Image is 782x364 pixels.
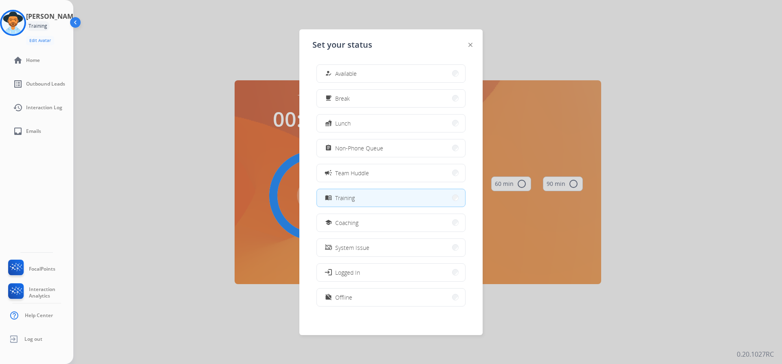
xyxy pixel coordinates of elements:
mat-icon: home [13,55,23,65]
span: Home [26,57,40,64]
mat-icon: login [324,268,332,276]
span: Lunch [335,119,351,128]
span: Interaction Log [26,104,62,111]
button: Lunch [317,115,465,132]
span: Logged In [335,268,360,277]
mat-icon: assignment [325,145,332,152]
button: Training [317,189,465,207]
a: FocalPoints [7,260,55,278]
span: Outbound Leads [26,81,65,87]
button: Non-Phone Queue [317,139,465,157]
button: Break [317,90,465,107]
img: avatar [2,11,24,34]
mat-icon: fastfood [325,120,332,127]
span: Log out [24,336,42,342]
span: FocalPoints [29,266,55,272]
span: Coaching [335,218,358,227]
a: Interaction Analytics [7,283,73,302]
span: Interaction Analytics [29,286,73,299]
mat-icon: work_off [325,294,332,301]
button: Coaching [317,214,465,232]
mat-icon: how_to_reg [325,70,332,77]
div: Training [26,21,50,31]
p: 0.20.1027RC [737,349,774,359]
span: Help Center [25,312,53,319]
button: Team Huddle [317,164,465,182]
button: Available [317,65,465,82]
mat-icon: school [325,219,332,226]
mat-icon: list_alt [13,79,23,89]
mat-icon: inbox [13,126,23,136]
span: Non-Phone Queue [335,144,383,152]
span: Break [335,94,350,103]
span: System Issue [335,243,369,252]
span: Offline [335,293,352,302]
h3: [PERSON_NAME] [26,11,79,21]
span: Set your status [312,39,372,51]
span: Team Huddle [335,169,369,177]
img: close-button [468,43,472,47]
button: System Issue [317,239,465,256]
mat-icon: menu_book [325,194,332,201]
mat-icon: history [13,103,23,113]
mat-icon: phonelink_off [325,244,332,251]
span: Available [335,69,357,78]
button: Logged In [317,264,465,281]
button: Offline [317,289,465,306]
mat-icon: free_breakfast [325,95,332,102]
span: Training [335,194,355,202]
mat-icon: campaign [324,169,332,177]
button: Edit Avatar [26,36,54,45]
span: Emails [26,128,41,135]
